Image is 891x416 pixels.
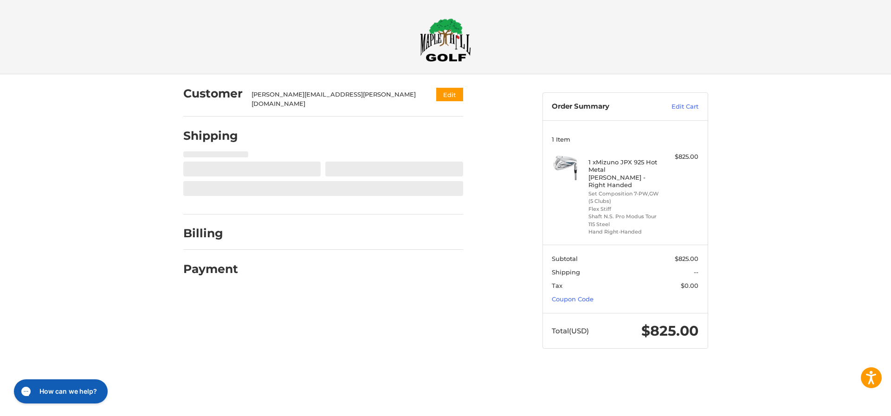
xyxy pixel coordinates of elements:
[552,282,562,289] span: Tax
[641,322,698,339] span: $825.00
[588,228,659,236] li: Hand Right-Handed
[9,376,110,407] iframe: Gorgias live chat messenger
[552,255,578,262] span: Subtotal
[552,136,698,143] h3: 1 Item
[588,190,659,205] li: Set Composition 7-PW,GW (5 Clubs)
[552,295,594,303] a: Coupon Code
[183,129,238,143] h2: Shipping
[652,102,698,111] a: Edit Cart
[552,326,589,335] span: Total (USD)
[662,152,698,162] div: $825.00
[183,86,243,101] h2: Customer
[552,268,580,276] span: Shipping
[588,205,659,213] li: Flex Stiff
[183,226,238,240] h2: Billing
[420,18,471,62] img: Maple Hill Golf
[681,282,698,289] span: $0.00
[436,88,463,101] button: Edit
[183,262,238,276] h2: Payment
[675,255,698,262] span: $825.00
[588,213,659,228] li: Shaft N.S. Pro Modus Tour 115 Steel
[552,102,652,111] h3: Order Summary
[694,268,698,276] span: --
[252,90,418,108] div: [PERSON_NAME][EMAIL_ADDRESS][PERSON_NAME][DOMAIN_NAME]
[588,158,659,188] h4: 1 x Mizuno JPX 925 Hot Metal [PERSON_NAME] - Right Handed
